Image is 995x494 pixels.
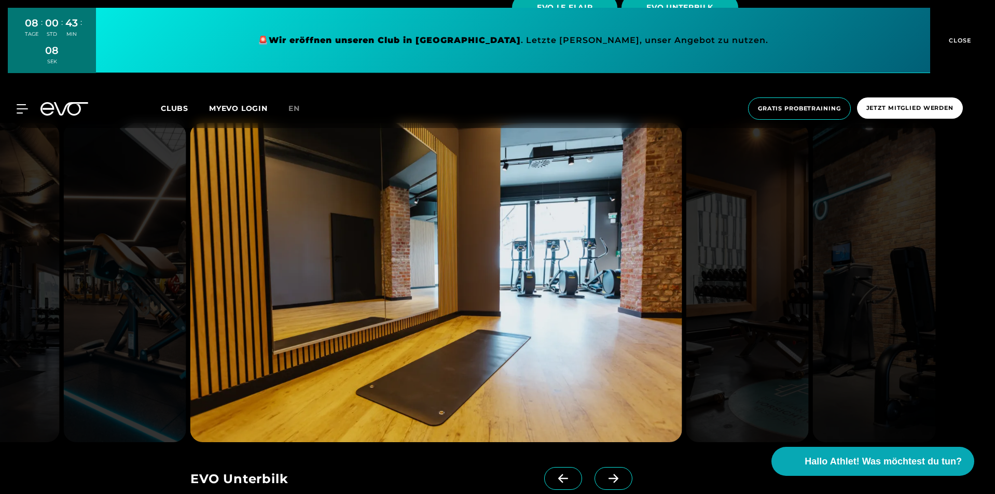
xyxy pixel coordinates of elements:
[288,104,300,113] span: en
[61,17,63,44] div: :
[758,104,841,113] span: Gratis Probetraining
[65,16,78,31] div: 43
[65,31,78,38] div: MIN
[745,97,854,120] a: Gratis Probetraining
[41,17,43,44] div: :
[946,36,972,45] span: CLOSE
[25,31,38,38] div: TAGE
[45,16,59,31] div: 00
[161,104,188,113] span: Clubs
[63,123,186,442] img: evofitness
[45,31,59,38] div: STD
[45,58,59,65] div: SEK
[771,447,974,476] button: Hallo Athlet! Was möchtest du tun?
[930,8,987,73] button: CLOSE
[45,43,59,58] div: 08
[209,104,268,113] a: MYEVO LOGIN
[288,103,312,115] a: en
[866,104,953,112] span: Jetzt Mitglied werden
[80,17,82,44] div: :
[161,103,209,113] a: Clubs
[805,455,962,469] span: Hallo Athlet! Was möchtest du tun?
[25,16,38,31] div: 08
[813,123,936,442] img: evofitness
[686,123,809,442] img: evofitness
[854,97,966,120] a: Jetzt Mitglied werden
[190,123,682,442] img: evofitness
